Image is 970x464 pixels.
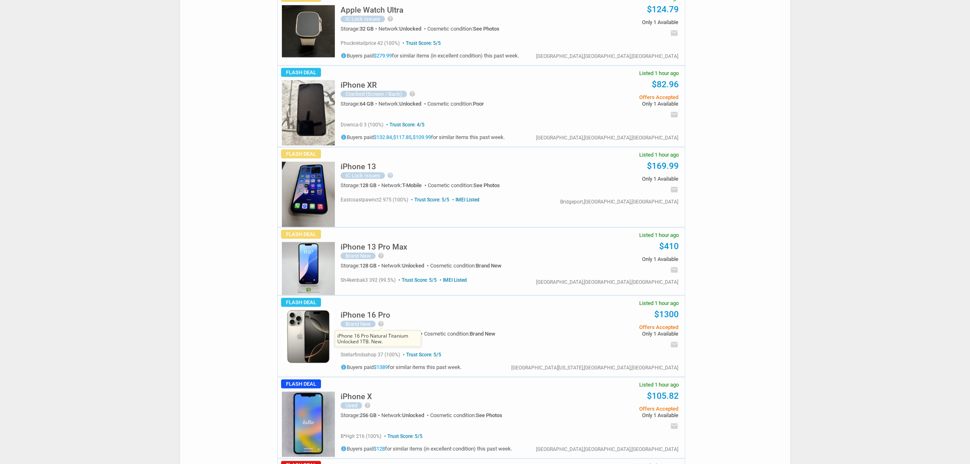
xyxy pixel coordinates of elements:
a: $105.82 [647,391,679,401]
div: Storage: [341,263,381,268]
i: email [670,422,678,430]
span: Trust Score: 5/5 [401,352,441,358]
i: help [387,15,394,22]
span: Flash Deal [281,68,321,77]
a: $124.79 [647,4,679,14]
span: Only 1 Available [555,20,678,25]
div: Cracked (Screen / Back) [341,91,407,97]
div: Network: [378,26,427,31]
h5: iPhone X [341,393,372,400]
a: Apple Watch Ultra [341,8,403,14]
span: Only 1 Available [555,331,678,336]
div: Cosmetic condition: [430,413,502,418]
h5: iPhone XR [341,81,377,89]
a: iPhone 13 Pro Max [341,245,407,251]
div: Network: [381,263,430,268]
div: Network: [381,183,428,188]
span: Flash Deal [281,298,321,307]
span: Unlocked [399,26,421,32]
span: Flash Deal [281,230,321,239]
span: IMEI Listed [451,197,480,203]
img: s-l225.jpg [282,5,335,57]
span: 256 GB [360,412,376,418]
i: help [364,402,371,409]
span: Trust Score: 4/5 [385,122,425,128]
div: Storage: [341,26,378,31]
span: See Photos [476,412,502,418]
div: Network: [378,101,427,106]
div: [GEOGRAPHIC_DATA],[GEOGRAPHIC_DATA],[GEOGRAPHIC_DATA] [536,280,678,285]
a: iPhone 16 Pro [341,313,390,319]
span: Offers Accepted [555,95,678,100]
img: s-l225.jpg [282,392,335,457]
span: Flash Deal [281,150,321,159]
span: Offers Accepted [555,406,678,411]
h5: iPhone 13 Pro Max [341,243,407,251]
i: email [670,266,678,274]
span: Poor [473,101,484,107]
div: Brand New [341,321,376,327]
div: [GEOGRAPHIC_DATA],[GEOGRAPHIC_DATA],[GEOGRAPHIC_DATA] [536,54,678,59]
a: $128 [374,446,385,452]
i: help [409,91,416,97]
a: $132.84 [374,134,392,140]
span: See Photos [473,26,499,32]
i: email [670,110,678,119]
span: phuckretailprice 42 (100%) [341,40,400,46]
a: $109.99 [413,134,431,140]
h5: iPhone 16 Pro [341,311,390,319]
span: IMEI Listed [438,277,467,283]
span: Brand New [470,331,495,337]
a: $279.99 [374,53,392,59]
a: $82.96 [652,80,679,89]
div: Cosmetic condition: [430,263,501,268]
h5: Apple Watch Ultra [341,6,403,14]
div: IC Lock Issues [341,172,385,179]
div: Used [341,402,362,409]
div: Cosmetic condition: [427,26,499,31]
h5: Buyers paid , , for similar items this past week. [341,134,505,140]
h5: Buyers paid for similar items (in excellent condition) this past week. [341,53,519,59]
div: Storage: [341,183,381,188]
div: [GEOGRAPHIC_DATA][US_STATE],[GEOGRAPHIC_DATA],[GEOGRAPHIC_DATA] [511,365,678,370]
span: Unlocked [402,412,424,418]
img: s-l225.jpg [282,80,335,146]
a: iPhone XR [341,83,377,89]
div: [GEOGRAPHIC_DATA],[GEOGRAPHIC_DATA],[GEOGRAPHIC_DATA] [536,447,678,452]
div: Brand New [341,253,376,259]
span: b*hglr 216 (100%) [341,433,381,439]
span: Trust Score: 5/5 [401,40,441,46]
span: iPhone 16 Pro Natural Titanium Unlocked 1TB. New. [335,331,421,347]
a: iPhone 13 [341,164,376,170]
a: $410 [659,241,679,251]
span: Unlocked [399,101,421,107]
span: stellarfindsshop 37 (100%) [341,352,400,358]
span: Listed 1 hour ago [639,300,679,306]
span: Trust Score: 5/5 [409,197,449,203]
span: See Photos [473,182,500,188]
span: Offers Accepted [555,325,678,330]
i: email [670,186,678,194]
span: Brand New [476,263,501,269]
h5: Buyers paid for similar items this past week. [341,364,462,370]
i: info [341,134,347,140]
div: Cosmetic condition: [424,331,495,336]
span: Unlocked [402,263,424,269]
a: $169.99 [647,161,679,171]
i: email [670,29,678,37]
div: Cosmetic condition: [428,183,500,188]
span: sh4kenbak3 392 (99.5%) [341,277,396,283]
img: s-l225.jpg [282,242,335,295]
span: Listed 1 hour ago [639,152,679,157]
div: Cosmetic condition: [427,101,484,106]
span: 128 GB [360,182,376,188]
a: $117.85 [393,134,411,140]
i: help [378,320,384,327]
div: Bridgeport,[GEOGRAPHIC_DATA],[GEOGRAPHIC_DATA] [560,199,678,204]
img: s-l225.jpg [282,162,335,227]
a: $1300 [654,309,679,319]
span: Trust Score: 5/5 [397,277,437,283]
div: Storage: [341,101,378,106]
span: 32 GB [360,26,374,32]
span: 128 GB [360,263,376,269]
